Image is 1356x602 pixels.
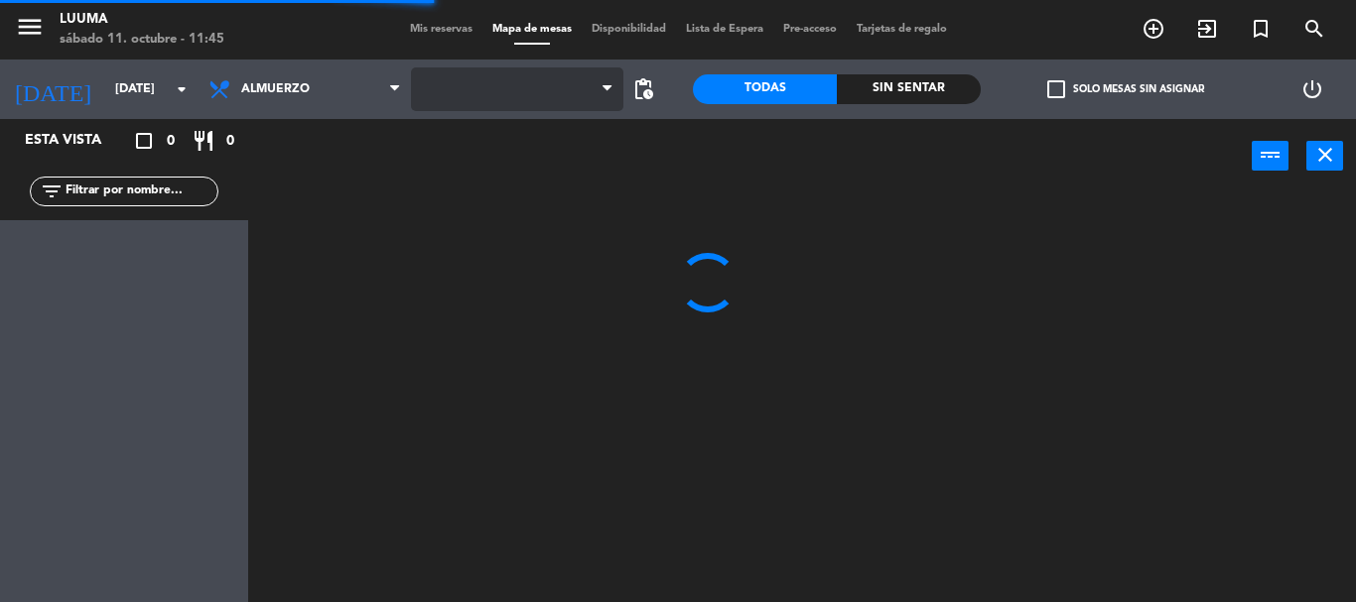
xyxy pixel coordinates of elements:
[631,77,655,101] span: pending_actions
[582,24,676,35] span: Disponibilidad
[847,24,957,35] span: Tarjetas de regalo
[1302,17,1326,41] i: search
[693,74,837,104] div: Todas
[170,77,194,101] i: arrow_drop_down
[1313,143,1337,167] i: close
[400,24,482,35] span: Mis reservas
[192,129,215,153] i: restaurant
[10,129,143,153] div: Esta vista
[1249,17,1273,41] i: turned_in_not
[60,10,224,30] div: Luuma
[241,82,310,96] span: Almuerzo
[15,12,45,42] i: menu
[1306,141,1343,171] button: close
[1142,17,1165,41] i: add_circle_outline
[1047,80,1204,98] label: Solo mesas sin asignar
[482,24,582,35] span: Mapa de mesas
[676,24,773,35] span: Lista de Espera
[64,181,217,202] input: Filtrar por nombre...
[1195,17,1219,41] i: exit_to_app
[132,129,156,153] i: crop_square
[1300,77,1324,101] i: power_settings_new
[15,12,45,49] button: menu
[226,130,234,153] span: 0
[60,30,224,50] div: sábado 11. octubre - 11:45
[1259,143,1283,167] i: power_input
[1047,80,1065,98] span: check_box_outline_blank
[837,74,981,104] div: Sin sentar
[167,130,175,153] span: 0
[40,180,64,203] i: filter_list
[773,24,847,35] span: Pre-acceso
[1252,141,1288,171] button: power_input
